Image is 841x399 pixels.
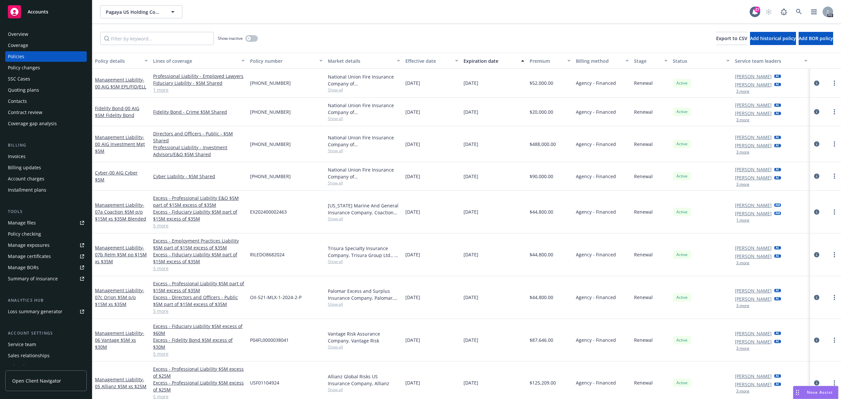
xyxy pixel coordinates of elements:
[464,108,478,115] span: [DATE]
[328,180,400,186] span: Show all
[675,252,689,258] span: Active
[328,73,400,87] div: National Union Fire Insurance Company of [GEOGRAPHIC_DATA], [GEOGRAPHIC_DATA], AIG
[464,208,478,215] span: [DATE]
[95,245,147,265] span: - 07b Relm $5M po $15M xs $35M
[95,134,145,154] a: Management Liability
[799,32,833,45] button: Add BOR policy
[735,166,772,173] a: [PERSON_NAME]
[634,379,653,386] span: Renewal
[5,51,87,62] a: Policies
[153,350,245,357] a: 5 more
[153,265,245,272] a: 5 more
[153,323,245,337] a: Excess - Fiduciary Liability $5M excess of $60M
[5,229,87,239] a: Policy checking
[735,73,772,80] a: [PERSON_NAME]
[5,339,87,350] a: Service team
[634,141,653,148] span: Renewal
[634,58,660,64] div: Stage
[153,80,245,86] a: Fiduciary Liability - $5M Shared
[5,3,87,21] a: Accounts
[5,74,87,84] a: SSC Cases
[8,107,42,118] div: Contract review
[8,362,46,372] div: Related accounts
[153,208,245,222] a: Excess - Fiduciary Liability $5M part of $15M excess of $35M
[153,58,238,64] div: Lines of coverage
[153,86,245,93] a: 1 more
[813,140,821,148] a: circleInformation
[153,365,245,379] a: Excess - Professional Liability $5M excess of $25M
[8,174,44,184] div: Account charges
[573,53,631,69] button: Billing method
[8,229,41,239] div: Policy checking
[328,58,393,64] div: Market details
[736,218,749,222] button: 1 more
[675,80,689,86] span: Active
[328,216,400,222] span: Show all
[807,5,821,18] a: Switch app
[405,141,420,148] span: [DATE]
[735,102,772,108] a: [PERSON_NAME]
[250,80,291,86] span: [PHONE_NUMBER]
[405,337,420,343] span: [DATE]
[813,208,821,216] a: circleInformation
[28,9,48,14] span: Accounts
[250,141,291,148] span: [PHONE_NUMBER]
[5,185,87,195] a: Installment plans
[153,173,245,180] a: Cyber Liability - $5M Shared
[750,35,796,41] span: Add historical policy
[8,40,28,51] div: Coverage
[8,51,24,62] div: Policies
[464,251,478,258] span: [DATE]
[328,344,400,350] span: Show all
[95,330,144,350] span: - 06 Vantage $5M xs $30M
[576,58,622,64] div: Billing method
[634,108,653,115] span: Renewal
[813,293,821,301] a: circleInformation
[153,195,245,208] a: Excess - Professional Liability E&O $5M part of $15M excess of $35M
[813,79,821,87] a: circleInformation
[530,337,553,343] span: $87,646.00
[5,240,87,250] a: Manage exposures
[813,172,821,180] a: circleInformation
[153,73,245,80] a: Professional Liability - Employed Lawyers
[736,150,749,154] button: 3 more
[813,379,821,387] a: circleInformation
[576,108,616,115] span: Agency - Financed
[530,173,553,180] span: $90,000.00
[5,96,87,106] a: Contacts
[735,295,772,302] a: [PERSON_NAME]
[5,208,87,215] div: Tools
[8,273,58,284] div: Summary of insurance
[736,89,749,93] button: 3 more
[405,173,420,180] span: [DATE]
[8,74,30,84] div: SSC Cases
[5,162,87,173] a: Billing updates
[153,130,245,144] a: Directors and Officers - Public - $5M Shared
[527,53,574,69] button: Premium
[247,53,325,69] button: Policy number
[95,287,144,307] a: Management Liability
[735,210,772,217] a: [PERSON_NAME]
[250,58,315,64] div: Policy number
[735,287,772,294] a: [PERSON_NAME]
[736,389,749,393] button: 3 more
[576,294,616,301] span: Agency - Financed
[405,108,420,115] span: [DATE]
[8,96,27,106] div: Contacts
[634,208,653,215] span: Renewal
[328,202,400,216] div: [US_STATE] Marine And General Insurance Company, Coaction Specialty Insurance Group, Inc, RT Spec...
[807,389,833,395] span: Nova Assist
[735,381,772,388] a: [PERSON_NAME]
[328,245,400,259] div: Trisura Specialty Insurance Company, Trisura Group Ltd., RT Specialty Insurance Services, LLC (RS...
[830,172,838,180] a: more
[153,108,245,115] a: Fidelity Bond - Crime $5M Shared
[8,339,36,350] div: Service team
[8,118,57,129] div: Coverage gap analysis
[100,32,214,45] input: Filter by keyword...
[250,208,287,215] span: EX202400002463
[8,151,26,162] div: Invoices
[813,251,821,259] a: circleInformation
[530,58,564,64] div: Premium
[95,376,147,389] a: Management Liability
[530,208,553,215] span: $44,800.00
